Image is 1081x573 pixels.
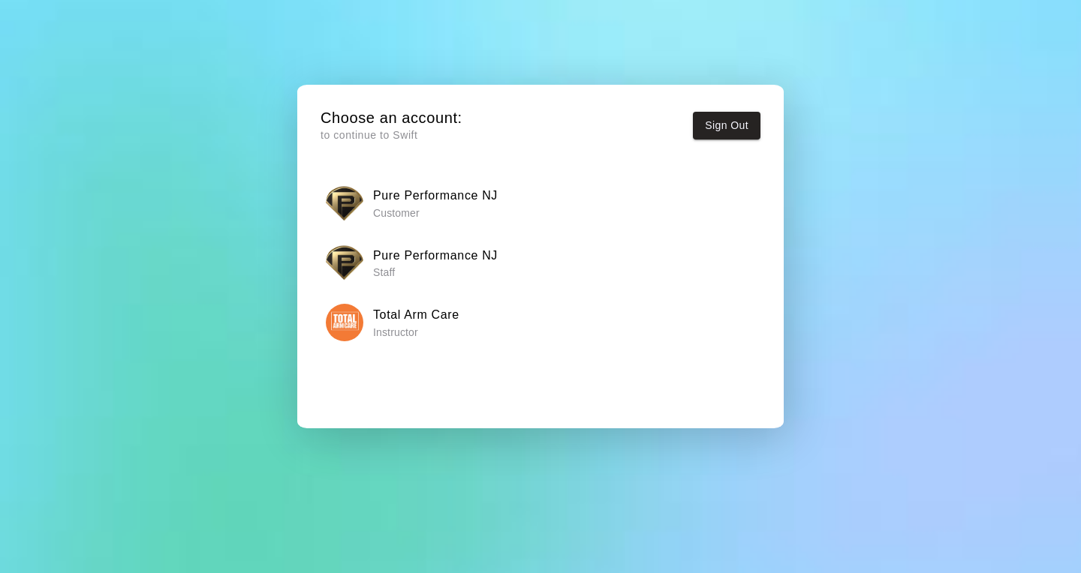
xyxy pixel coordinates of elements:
[321,179,760,226] button: Pure Performance NJPure Performance NJ Customer
[321,127,462,143] p: to continue to Swift
[321,239,760,286] button: Pure Performance NJPure Performance NJ Staff
[326,184,363,222] img: Pure Performance NJ
[373,325,459,340] p: Instructor
[321,298,760,346] button: Total Arm CareTotal Arm Care Instructor
[326,244,363,281] img: Pure Performance NJ
[373,265,498,280] p: Staff
[373,205,498,220] p: Customer
[693,112,760,139] button: Sign Out
[373,305,459,325] h6: Total Arm Care
[321,108,462,128] h5: Choose an account:
[373,246,498,265] h6: Pure Performance NJ
[373,186,498,205] h6: Pure Performance NJ
[326,304,363,341] img: Total Arm Care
